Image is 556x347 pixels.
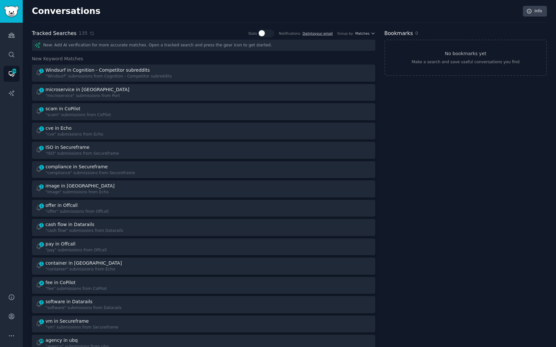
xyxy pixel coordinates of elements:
[45,105,80,112] div: scam in CoPilot
[45,163,108,170] div: compliance in Secureframe
[32,103,375,120] a: 1scam in CoPilot"scam" submissions from CoPilot
[39,126,45,131] span: 1
[45,67,150,74] div: Windsurf in Cognition - Competitor subreddits
[45,286,107,292] div: "fee" submissions from CoPilot
[39,146,45,150] span: 1
[45,183,114,189] div: image in [GEOGRAPHIC_DATA]
[39,339,45,343] span: 49
[45,337,78,344] div: agency in ubq
[45,228,123,234] div: "cash flow" submissions from Datarails
[45,318,89,325] div: vm in Secureframe
[415,30,418,36] span: 0
[45,151,119,157] div: "ISO" submissions from Secureframe
[32,316,375,333] a: 1vm in Secureframe"vm" submissions from Secureframe
[32,200,375,217] a: 1offer in Offcall"offer" submissions from Offcall
[355,31,369,36] span: Matches
[39,261,45,266] span: 1
[32,257,375,275] a: 1container in [GEOGRAPHIC_DATA]"container" submissions from Echo
[32,238,375,256] a: 2pay in Offcall"pay" submissions from Offcall
[412,59,520,65] div: Make a search and save useful conversations you find
[45,125,71,132] div: cve in Echo
[45,86,129,93] div: microservice in [GEOGRAPHIC_DATA]
[39,88,45,92] span: 1
[45,260,122,267] div: container in [GEOGRAPHIC_DATA]
[45,267,123,272] div: "container" submissions from Echo
[39,242,45,247] span: 2
[45,202,78,209] div: offer in Offcall
[79,30,87,37] span: 135
[32,84,375,101] a: 1microservice in [GEOGRAPHIC_DATA]"microservice" submissions from Port
[4,66,19,82] a: 164
[32,142,375,159] a: 1ISO in Secureframe"ISO" submissions from Secureframe
[4,6,19,17] img: GummySearch logo
[45,132,103,138] div: "cve" submissions from Echo
[303,31,333,35] a: Dailytoyour email
[45,221,94,228] div: cash flow in Datarails
[45,112,111,118] div: "scam" submissions from CoPilot
[32,161,375,178] a: 1compliance in Secureframe"compliance" submissions from Secureframe
[11,69,17,73] span: 164
[32,55,83,62] span: New Keyword Matches
[384,40,547,76] a: No bookmarks yetMake a search and save useful conversations you find
[523,6,547,17] a: Info
[45,298,93,305] div: software in Datarails
[32,40,375,51] div: New: Add AI verification for more accurate matches. Open a tracked search and press the gear icon...
[32,6,100,17] h2: Conversations
[32,219,375,236] a: 1cash flow in Datarails"cash flow" submissions from Datarails
[39,281,45,285] span: 4
[45,93,131,99] div: "microservice" submissions from Port
[45,305,122,311] div: "software" submissions from Datarails
[39,319,45,324] span: 1
[39,107,45,112] span: 1
[32,65,375,82] a: 1Windsurf in Cognition - Competitor subreddits"Windsurf" submissions from Cognition - Competitor ...
[45,279,75,286] div: fee in CoPilot
[32,296,375,313] a: 2software in Datarails"software" submissions from Datarails
[45,247,107,253] div: "pay" submissions from Offcall
[45,170,135,176] div: "compliance" submissions from Secureframe
[39,300,45,305] span: 2
[45,74,172,79] div: "Windsurf" submissions from Cognition - Competitor subreddits
[39,223,45,227] span: 1
[32,277,375,294] a: 4fee in CoPilot"fee" submissions from CoPilot
[45,144,89,151] div: ISO in Secureframe
[39,184,45,189] span: 1
[32,180,375,197] a: 1image in [GEOGRAPHIC_DATA]"image" submissions from Echo
[337,31,353,36] div: Group by
[32,123,375,140] a: 1cve in Echo"cve" submissions from Echo
[45,325,118,330] div: "vm" submissions from Secureframe
[45,241,75,247] div: pay in Offcall
[248,31,257,36] div: Stats
[279,31,300,36] div: Notifications
[45,209,109,215] div: "offer" submissions from Offcall
[39,204,45,208] span: 1
[32,30,76,38] h2: Tracked Searches
[384,30,413,38] h2: Bookmarks
[445,50,486,57] h3: No bookmarks yet
[39,68,45,73] span: 1
[355,31,375,36] button: Matches
[45,189,116,195] div: "image" submissions from Echo
[39,165,45,170] span: 1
